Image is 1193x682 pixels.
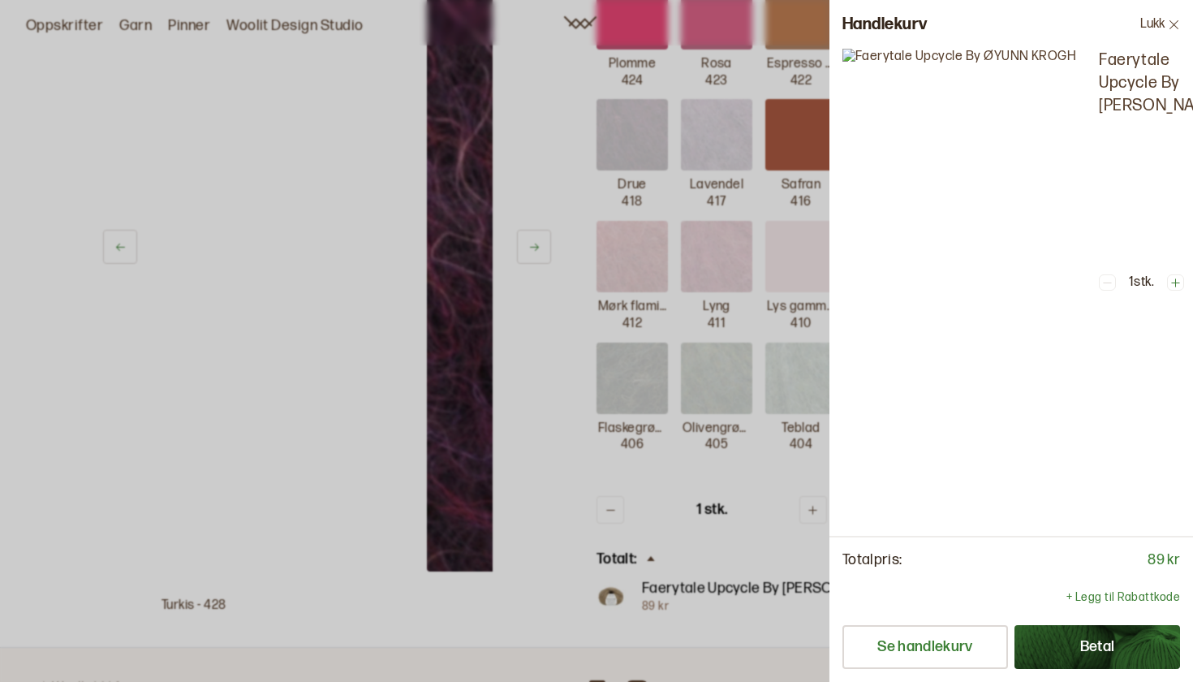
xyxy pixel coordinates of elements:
p: + Legg til Rabattkode [1066,589,1180,606]
button: Betal [1014,625,1180,669]
p: 89 kr [1148,550,1180,570]
p: 1 stk. [1129,273,1154,292]
img: Faerytale Upcycle By ØYUNN KROGH [842,49,1086,292]
button: Se handlekurv [842,625,1008,669]
p: Totalpris: [842,550,902,570]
